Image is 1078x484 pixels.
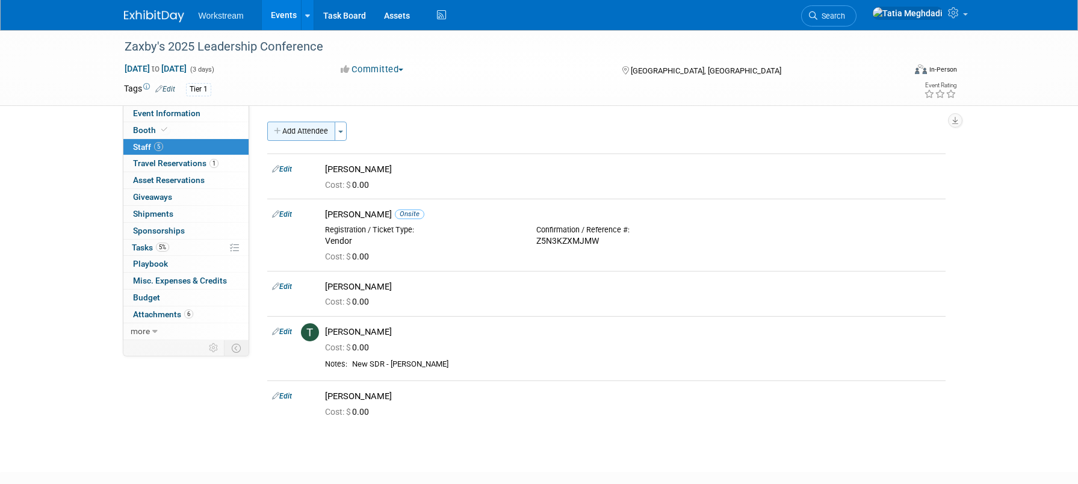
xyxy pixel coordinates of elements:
span: Search [817,11,845,20]
span: Onsite [395,209,424,219]
a: Edit [272,165,292,173]
a: Budget [123,290,249,306]
div: Notes: [325,359,347,369]
span: 0.00 [325,407,374,417]
a: Travel Reservations1 [123,155,249,172]
span: more [131,326,150,336]
span: 0.00 [325,297,374,306]
a: Sponsorships [123,223,249,239]
span: Staff [133,142,163,152]
span: Giveaways [133,192,172,202]
div: Vendor [325,236,518,247]
span: 5% [156,243,169,252]
span: 0.00 [325,343,374,352]
img: Format-Inperson.png [915,64,927,74]
span: (3 days) [189,66,214,73]
span: 6 [184,309,193,318]
div: Confirmation / Reference #: [536,225,730,235]
a: Giveaways [123,189,249,205]
a: Edit [272,327,292,336]
span: [DATE] [DATE] [124,63,187,74]
span: Budget [133,293,160,302]
a: Booth [123,122,249,138]
a: Search [801,5,857,26]
td: Toggle Event Tabs [224,340,249,356]
img: Tatia Meghdadi [872,7,943,20]
a: Event Information [123,105,249,122]
div: New SDR - [PERSON_NAME] [352,359,941,370]
div: [PERSON_NAME] [325,281,941,293]
span: Workstream [199,11,244,20]
span: 0.00 [325,180,374,190]
a: Edit [272,282,292,291]
a: Attachments6 [123,306,249,323]
div: [PERSON_NAME] [325,209,941,220]
div: [PERSON_NAME] [325,164,941,175]
a: Tasks5% [123,240,249,256]
div: Z5N3KZXMJMW [536,236,730,247]
img: T.jpg [301,323,319,341]
span: Attachments [133,309,193,319]
span: [GEOGRAPHIC_DATA], [GEOGRAPHIC_DATA] [631,66,781,75]
a: Misc. Expenses & Credits [123,273,249,289]
span: Cost: $ [325,252,352,261]
a: Edit [272,392,292,400]
div: Tier 1 [186,83,211,96]
span: Event Information [133,108,200,118]
span: Sponsorships [133,226,185,235]
a: Edit [155,85,175,93]
div: [PERSON_NAME] [325,391,941,402]
button: Committed [336,63,408,76]
span: 5 [154,142,163,151]
a: Playbook [123,256,249,272]
button: Add Attendee [267,122,335,141]
a: more [123,323,249,340]
span: Tasks [132,243,169,252]
span: Playbook [133,259,168,268]
div: [PERSON_NAME] [325,326,941,338]
img: ExhibitDay [124,10,184,22]
span: Cost: $ [325,297,352,306]
div: Event Rating [924,82,956,88]
td: Tags [124,82,175,96]
span: Travel Reservations [133,158,218,168]
a: Staff5 [123,139,249,155]
span: 0.00 [325,252,374,261]
span: Cost: $ [325,180,352,190]
span: Misc. Expenses & Credits [133,276,227,285]
i: Booth reservation complete [161,126,167,133]
a: Asset Reservations [123,172,249,188]
span: Asset Reservations [133,175,205,185]
a: Shipments [123,206,249,222]
span: Shipments [133,209,173,219]
span: to [150,64,161,73]
div: Event Format [834,63,958,81]
span: Cost: $ [325,407,352,417]
span: 1 [209,159,218,168]
span: Cost: $ [325,343,352,352]
td: Personalize Event Tab Strip [203,340,225,356]
span: Booth [133,125,170,135]
div: Zaxby's 2025 Leadership Conference [120,36,887,58]
a: Edit [272,210,292,219]
div: Registration / Ticket Type: [325,225,518,235]
div: In-Person [929,65,957,74]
